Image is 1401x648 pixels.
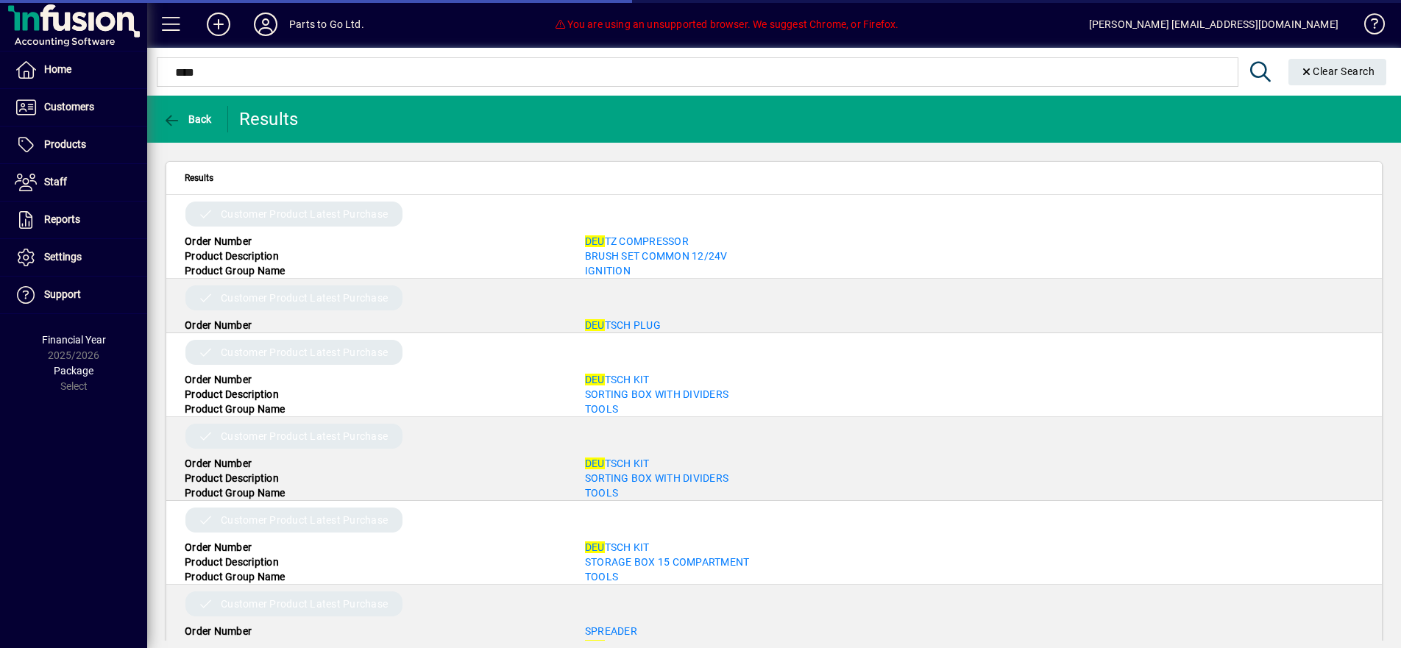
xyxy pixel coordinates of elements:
button: Profile [242,11,289,38]
span: Support [44,288,81,300]
button: Add [195,11,242,38]
span: TSCH PLUG [585,319,661,331]
a: Knowledge Base [1353,3,1383,51]
em: DEU [585,235,605,247]
app-page-header-button: Back [147,106,228,132]
span: Settings [44,251,82,263]
span: Customer Product Latest Purchase [221,513,388,527]
div: Order Number [174,318,574,332]
span: Customer Product Latest Purchase [221,291,388,305]
a: DEUTSCH KIT [585,457,650,469]
div: Product Group Name [174,402,574,416]
span: Package [54,365,93,377]
span: You are using an unsupported browser. We suggest Chrome, or Firefox. [554,18,898,30]
a: Settings [7,239,147,276]
div: Order Number [174,456,574,471]
button: Clear [1288,59,1387,85]
em: DEU [585,374,605,385]
span: Customer Product Latest Purchase [221,345,388,360]
span: Home [44,63,71,75]
a: DEUTSCH KIT [585,541,650,553]
div: Parts to Go Ltd. [289,13,364,36]
div: Product Group Name [174,485,574,500]
div: Order Number [174,372,574,387]
span: Customers [44,101,94,113]
a: TOOLS [585,403,618,415]
a: DEUTZ COMPRESSOR [585,235,689,247]
span: Back [163,113,212,125]
a: TOOLS [585,571,618,583]
div: [PERSON_NAME] [EMAIL_ADDRESS][DOMAIN_NAME] [1089,13,1338,36]
div: Product Description [174,555,574,569]
a: TOOLS [585,487,618,499]
span: TSCH KIT [585,457,650,469]
a: Reports [7,202,147,238]
a: Customers [7,89,147,126]
div: Order Number [174,540,574,555]
a: BRUSH SET COMMON 12/24V [585,250,728,262]
a: Support [7,277,147,313]
div: Product Description [174,471,574,485]
a: SPREADER [585,625,637,637]
span: Customer Product Latest Purchase [221,597,388,611]
a: SORTING BOX WITH DIVIDERS [585,472,728,484]
span: Clear Search [1300,65,1375,77]
div: Product Description [174,387,574,402]
em: DEU [585,457,605,469]
span: TSCH KIT [585,374,650,385]
span: Products [44,138,86,150]
div: Product Group Name [174,569,574,584]
div: Product Description [174,249,574,263]
div: Product Group Name [174,263,574,278]
span: Customer Product Latest Purchase [221,429,388,444]
a: SORTING BOX WITH DIVIDERS [585,388,728,400]
span: TZ COMPRESSOR [585,235,689,247]
a: Home [7,51,147,88]
a: IGNITION [585,265,631,277]
a: Staff [7,164,147,201]
span: Results [185,170,213,186]
a: DEUTSCH PLUG [585,319,661,331]
span: Customer Product Latest Purchase [221,207,388,221]
a: DEUTSCH KIT [585,374,650,385]
em: DEU [585,319,605,331]
a: Products [7,127,147,163]
span: Staff [44,176,67,188]
div: Order Number [174,624,574,638]
span: Financial Year [42,334,106,346]
a: STORAGE BOX 15 COMPARTMENT [585,556,750,568]
div: Order Number [174,234,574,249]
span: Reports [44,213,80,225]
button: Back [159,106,216,132]
em: DEU [585,541,605,553]
span: TSCH KIT [585,541,650,553]
div: Results [239,107,302,131]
